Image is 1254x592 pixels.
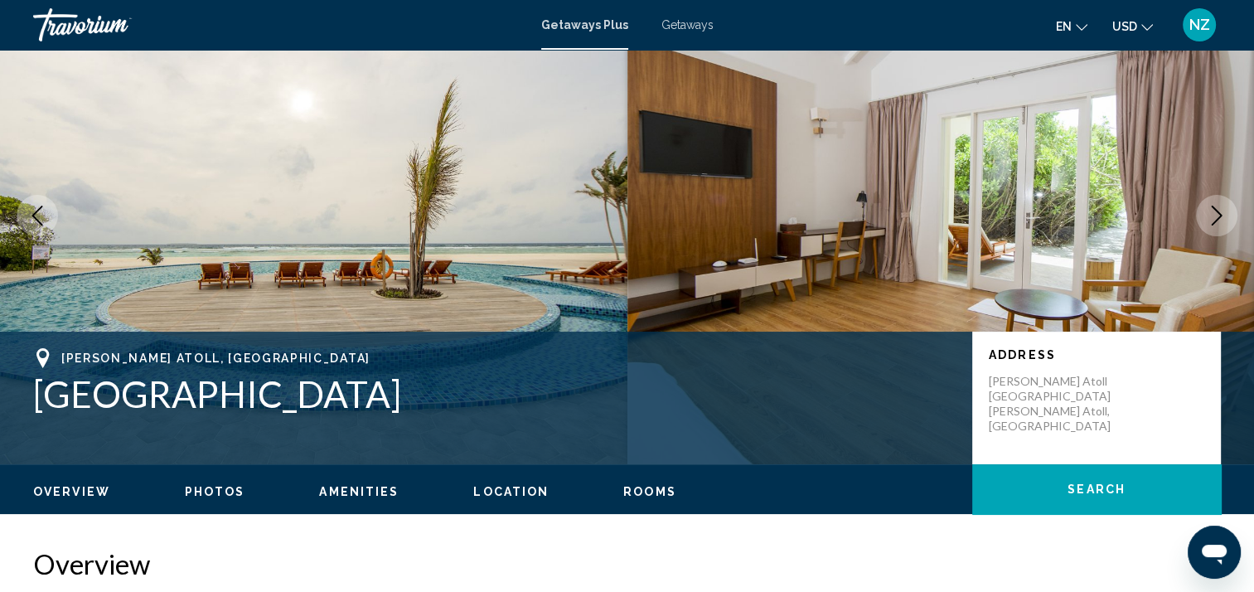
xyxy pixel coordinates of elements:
p: Address [989,348,1204,362]
span: NZ [1189,17,1210,33]
button: Photos [185,484,245,499]
a: Travorium [33,8,525,41]
a: Getaways [661,18,714,32]
button: Overview [33,484,110,499]
button: Change language [1056,14,1087,38]
button: Location [473,484,549,499]
h1: [GEOGRAPHIC_DATA] [33,372,956,415]
button: Amenities [319,484,399,499]
iframe: Кнопка запуска окна обмена сообщениями [1188,526,1241,579]
p: [PERSON_NAME] Atoll [GEOGRAPHIC_DATA] [PERSON_NAME] Atoll, [GEOGRAPHIC_DATA] [989,374,1121,434]
span: Rooms [623,485,676,498]
span: Location [473,485,549,498]
span: [PERSON_NAME] Atoll, [GEOGRAPHIC_DATA] [61,352,370,365]
h2: Overview [33,547,1221,580]
button: Previous image [17,195,58,236]
button: Next image [1196,195,1237,236]
span: Amenities [319,485,399,498]
button: User Menu [1178,7,1221,42]
a: Getaways Plus [541,18,628,32]
span: en [1056,20,1072,33]
button: Rooms [623,484,676,499]
button: Search [972,464,1221,514]
span: Overview [33,485,110,498]
button: Change currency [1112,14,1153,38]
span: USD [1112,20,1137,33]
span: Photos [185,485,245,498]
span: Search [1068,483,1126,497]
